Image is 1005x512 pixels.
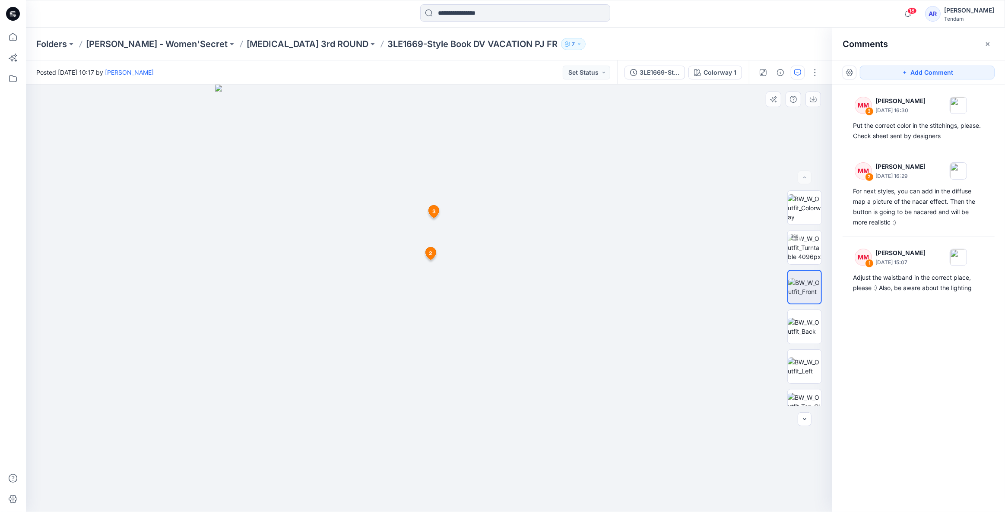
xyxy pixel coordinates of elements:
div: 3LE1669-Style Book DV VACATION PJ FR [640,68,679,77]
span: 18 [907,7,917,14]
div: MM [855,162,872,180]
button: Details [774,66,787,79]
a: [PERSON_NAME] - Women'Secret [86,38,228,50]
button: Colorway 1 [688,66,742,79]
img: BW_W_Outfit_Top_CloseUp [788,393,821,420]
p: 3LE1669-Style Book DV VACATION PJ FR [387,38,558,50]
a: [PERSON_NAME] [105,69,154,76]
p: [DATE] 15:07 [875,258,926,267]
a: [MEDICAL_DATA] 3rd ROUND [247,38,368,50]
img: BW_W_Outfit_Back [788,318,821,336]
img: BW_W_Outfit_Front [788,278,821,296]
div: MM [855,97,872,114]
div: Adjust the waistband in the correct place, please :) Also, be aware about the lighting [853,272,984,293]
p: [DATE] 16:29 [875,172,926,180]
h2: Comments [843,39,888,49]
div: Colorway 1 [704,68,736,77]
div: 1 [865,259,874,268]
p: [PERSON_NAME] [875,161,926,172]
button: 7 [561,38,586,50]
p: [PERSON_NAME] [875,248,926,258]
div: 3 [865,107,874,116]
p: 7 [572,39,575,49]
div: For next styles, you can add in the diffuse map a picture of the nacar effect. Then the button is... [853,186,984,228]
img: BW_W_Outfit_Turntable 4096px [788,234,821,261]
img: BW_W_Outfit_Colorway [788,194,821,221]
img: BW_W_Outfit_Left [788,357,821,376]
a: Folders [36,38,67,50]
p: [PERSON_NAME] [875,96,926,106]
button: 3LE1669-Style Book DV VACATION PJ FR [625,66,685,79]
div: Tendam [944,16,994,22]
div: [PERSON_NAME] [944,5,994,16]
div: Put the correct color in the stitchings, please. Check sheet sent by designers [853,120,984,141]
div: 2 [865,173,874,181]
span: Posted [DATE] 10:17 by [36,68,154,77]
button: Add Comment [860,66,995,79]
p: [DATE] 16:30 [875,106,926,115]
img: eyJhbGciOiJIUzI1NiIsImtpZCI6IjAiLCJzbHQiOiJzZXMiLCJ0eXAiOiJKV1QifQ.eyJkYXRhIjp7InR5cGUiOiJzdG9yYW... [215,85,643,512]
div: MM [855,249,872,266]
div: AR [925,6,941,22]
